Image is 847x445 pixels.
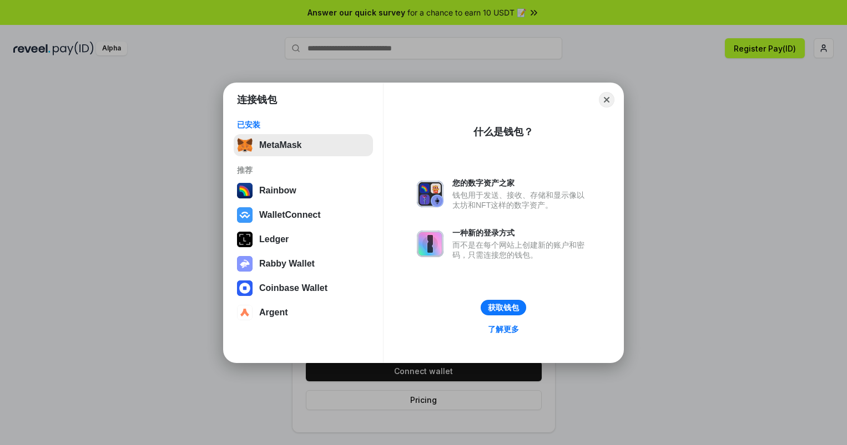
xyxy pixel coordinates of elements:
div: 推荐 [237,165,370,175]
div: 了解更多 [488,324,519,334]
div: Rainbow [259,186,296,196]
img: svg+xml,%3Csvg%20width%3D%2228%22%20height%3D%2228%22%20viewBox%3D%220%200%2028%2028%22%20fill%3D... [237,280,253,296]
button: Close [599,92,614,108]
div: 已安装 [237,120,370,130]
div: Ledger [259,234,289,244]
div: 一种新的登录方式 [452,228,590,238]
button: Coinbase Wallet [234,277,373,299]
img: svg+xml,%3Csvg%20width%3D%2228%22%20height%3D%2228%22%20viewBox%3D%220%200%2028%2028%22%20fill%3D... [237,207,253,223]
img: svg+xml,%3Csvg%20xmlns%3D%22http%3A%2F%2Fwww.w3.org%2F2000%2Fsvg%22%20width%3D%2228%22%20height%3... [237,232,253,247]
button: Argent [234,301,373,324]
img: svg+xml,%3Csvg%20fill%3D%22none%22%20height%3D%2233%22%20viewBox%3D%220%200%2035%2033%22%20width%... [237,137,253,153]
button: MetaMask [234,134,373,156]
div: Rabby Wallet [259,259,315,269]
div: 您的数字资产之家 [452,178,590,188]
button: Ledger [234,228,373,250]
h1: 连接钱包 [237,93,277,106]
img: svg+xml,%3Csvg%20xmlns%3D%22http%3A%2F%2Fwww.w3.org%2F2000%2Fsvg%22%20fill%3D%22none%22%20viewBox... [417,181,443,207]
img: svg+xml,%3Csvg%20width%3D%22120%22%20height%3D%22120%22%20viewBox%3D%220%200%20120%20120%22%20fil... [237,183,253,198]
div: 而不是在每个网站上创建新的账户和密码，只需连接您的钱包。 [452,240,590,260]
button: WalletConnect [234,204,373,226]
div: 钱包用于发送、接收、存储和显示像以太坊和NFT这样的数字资产。 [452,190,590,210]
button: Rabby Wallet [234,253,373,275]
button: Rainbow [234,180,373,202]
button: 获取钱包 [481,300,526,315]
img: svg+xml,%3Csvg%20xmlns%3D%22http%3A%2F%2Fwww.w3.org%2F2000%2Fsvg%22%20fill%3D%22none%22%20viewBox... [417,231,443,257]
div: MetaMask [259,140,301,150]
div: WalletConnect [259,210,321,220]
img: svg+xml,%3Csvg%20xmlns%3D%22http%3A%2F%2Fwww.w3.org%2F2000%2Fsvg%22%20fill%3D%22none%22%20viewBox... [237,256,253,272]
div: 获取钱包 [488,303,519,313]
img: svg+xml,%3Csvg%20width%3D%2228%22%20height%3D%2228%22%20viewBox%3D%220%200%2028%2028%22%20fill%3D... [237,305,253,320]
div: Coinbase Wallet [259,283,327,293]
a: 了解更多 [481,322,526,336]
div: Argent [259,308,288,318]
div: 什么是钱包？ [473,125,533,139]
